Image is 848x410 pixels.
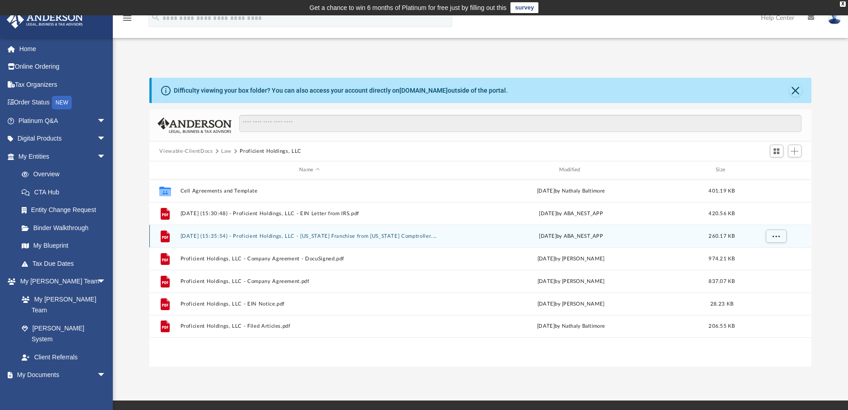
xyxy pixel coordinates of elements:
button: Viewable-ClientDocs [159,147,213,156]
button: Proficient Holdings, LLC - Company Agreement - DocuSigned.pdf [181,256,438,262]
button: More options [766,229,787,243]
i: menu [122,13,133,24]
a: My [PERSON_NAME] Teamarrow_drop_down [6,273,115,291]
a: Tax Organizers [6,75,120,94]
span: arrow_drop_down [97,147,115,166]
button: [DATE] (15:30:48) - Proficient Holdings, LLC - EIN Letter from IRS.pdf [181,211,438,217]
a: CTA Hub [13,183,120,201]
span: arrow_drop_down [97,366,115,385]
div: id [153,166,176,174]
div: [DATE] by Nathaly Baltimore [442,322,700,330]
span: arrow_drop_down [97,112,115,130]
div: [DATE] by ABA_NEST_APP [442,209,700,217]
div: close [840,1,846,7]
div: Name [180,166,438,174]
span: 401.19 KB [709,188,735,193]
div: Difficulty viewing your box folder? You can also access your account directly on outside of the p... [174,86,508,95]
div: Modified [442,166,700,174]
input: Search files and folders [239,115,801,132]
a: Platinum Q&Aarrow_drop_down [6,112,120,130]
img: Anderson Advisors Platinum Portal [4,11,86,28]
button: Law [221,147,232,156]
button: Proficient Holdings, LLC - Company Agreement.pdf [181,278,438,284]
a: My Entitiesarrow_drop_down [6,147,120,165]
button: Proficient Holdings, LLC - Filed Articles.pdf [181,323,438,329]
a: Entity Change Request [13,201,120,219]
div: [DATE] by Nathaly Baltimore [442,187,700,195]
a: Home [6,40,120,58]
a: Client Referrals [13,348,115,366]
a: Order StatusNEW [6,94,120,112]
a: Binder Walkthrough [13,219,120,237]
button: Cell Agreements and Template [181,188,438,194]
div: [DATE] by ABA_NEST_APP [442,232,700,240]
a: Online Ordering [6,58,120,76]
button: Proficient Holdings, LLC - EIN Notice.pdf [181,301,438,307]
a: survey [510,2,538,13]
a: My Blueprint [13,237,115,255]
div: Get a chance to win 6 months of Platinum for free just by filling out this [310,2,507,13]
span: 206.55 KB [709,324,735,329]
span: 974.21 KB [709,256,735,261]
span: 420.56 KB [709,211,735,216]
a: menu [122,17,133,24]
div: [DATE] by [PERSON_NAME] [442,277,700,285]
button: Proficient Holdings, LLC [240,147,301,156]
div: grid [149,179,811,367]
a: Digital Productsarrow_drop_down [6,130,120,148]
span: arrow_drop_down [97,130,115,148]
span: 837.07 KB [709,278,735,283]
a: Overview [13,165,120,184]
a: My [PERSON_NAME] Team [13,290,111,319]
span: 260.17 KB [709,233,735,238]
a: Tax Due Dates [13,254,120,273]
a: [PERSON_NAME] System [13,319,115,348]
div: [DATE] by [PERSON_NAME] [442,300,700,308]
i: search [151,12,161,22]
div: [DATE] by [PERSON_NAME] [442,254,700,263]
a: My Documentsarrow_drop_down [6,366,115,384]
div: NEW [52,96,72,109]
button: [DATE] (15:35:54) - Proficient Holdings, LLC - [US_STATE] Franchise from [US_STATE] Comptroller.pdf [181,233,438,239]
span: 28.23 KB [710,301,733,306]
a: [DOMAIN_NAME] [399,87,448,94]
span: arrow_drop_down [97,273,115,291]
